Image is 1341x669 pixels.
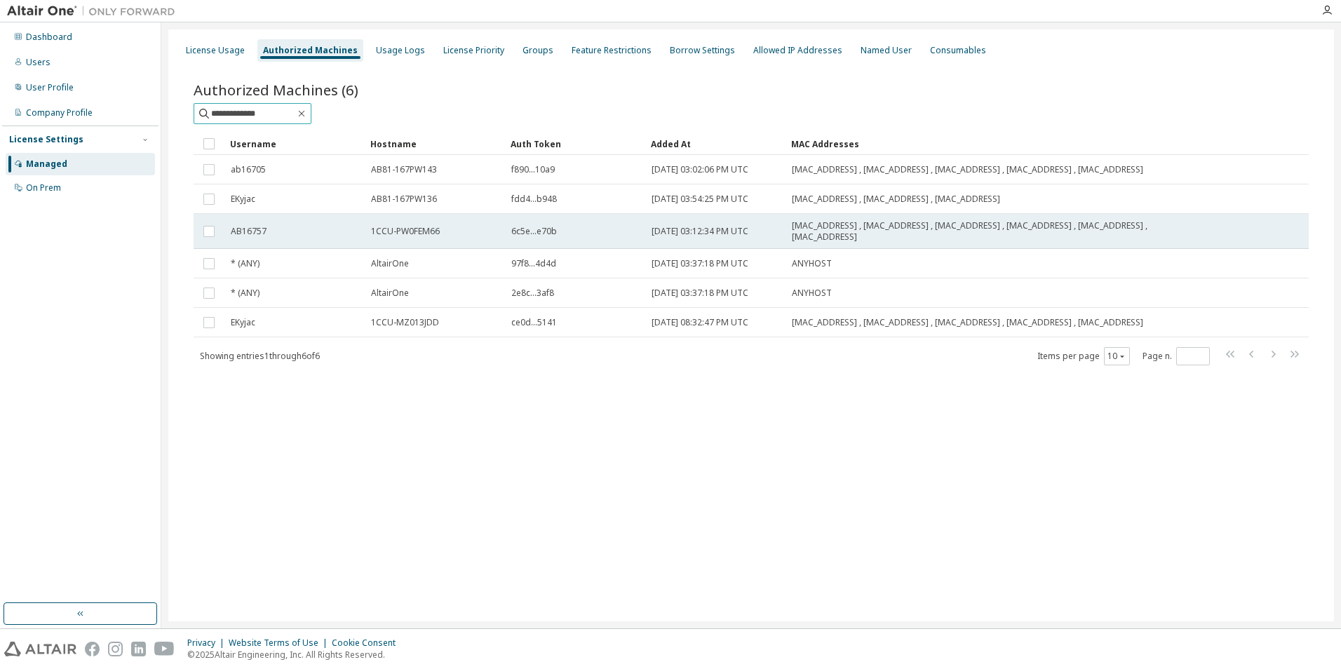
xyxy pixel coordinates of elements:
[652,226,748,237] span: [DATE] 03:12:34 PM UTC
[511,288,554,299] span: 2e8c...3af8
[26,82,74,93] div: User Profile
[186,45,245,56] div: License Usage
[652,317,748,328] span: [DATE] 08:32:47 PM UTC
[26,158,67,170] div: Managed
[572,45,652,56] div: Feature Restrictions
[792,164,1143,175] span: [MAC_ADDRESS] , [MAC_ADDRESS] , [MAC_ADDRESS] , [MAC_ADDRESS] , [MAC_ADDRESS]
[229,637,332,649] div: Website Terms of Use
[652,164,748,175] span: [DATE] 03:02:06 PM UTC
[154,642,175,656] img: youtube.svg
[792,288,832,299] span: ANYHOST
[511,226,557,237] span: 6c5e...e70b
[371,194,437,205] span: AB81-167PW136
[792,220,1161,243] span: [MAC_ADDRESS] , [MAC_ADDRESS] , [MAC_ADDRESS] , [MAC_ADDRESS] , [MAC_ADDRESS] , [MAC_ADDRESS]
[792,317,1143,328] span: [MAC_ADDRESS] , [MAC_ADDRESS] , [MAC_ADDRESS] , [MAC_ADDRESS] , [MAC_ADDRESS]
[792,258,832,269] span: ANYHOST
[371,288,409,299] span: AltairOne
[231,317,255,328] span: EKyjac
[652,288,748,299] span: [DATE] 03:37:18 PM UTC
[652,194,748,205] span: [DATE] 03:54:25 PM UTC
[1037,347,1130,365] span: Items per page
[263,45,358,56] div: Authorized Machines
[332,637,404,649] div: Cookie Consent
[511,133,640,155] div: Auth Token
[231,258,260,269] span: * (ANY)
[4,642,76,656] img: altair_logo.svg
[511,194,557,205] span: fdd4...b948
[1107,351,1126,362] button: 10
[231,288,260,299] span: * (ANY)
[26,32,72,43] div: Dashboard
[753,45,842,56] div: Allowed IP Addresses
[200,350,320,362] span: Showing entries 1 through 6 of 6
[791,133,1161,155] div: MAC Addresses
[523,45,553,56] div: Groups
[108,642,123,656] img: instagram.svg
[187,649,404,661] p: © 2025 Altair Engineering, Inc. All Rights Reserved.
[231,164,266,175] span: ab16705
[194,80,358,100] span: Authorized Machines (6)
[511,317,557,328] span: ce0d...5141
[511,258,556,269] span: 97f8...4d4d
[370,133,499,155] div: Hostname
[85,642,100,656] img: facebook.svg
[371,164,437,175] span: AB81-167PW143
[26,107,93,119] div: Company Profile
[26,182,61,194] div: On Prem
[670,45,735,56] div: Borrow Settings
[231,194,255,205] span: EKyjac
[652,258,748,269] span: [DATE] 03:37:18 PM UTC
[511,164,555,175] span: f890...10a9
[443,45,504,56] div: License Priority
[371,226,440,237] span: 1CCU-PW0FEM66
[861,45,912,56] div: Named User
[371,317,439,328] span: 1CCU-MZ013JDD
[131,642,146,656] img: linkedin.svg
[792,194,1000,205] span: [MAC_ADDRESS] , [MAC_ADDRESS] , [MAC_ADDRESS]
[26,57,50,68] div: Users
[7,4,182,18] img: Altair One
[1143,347,1210,365] span: Page n.
[376,45,425,56] div: Usage Logs
[231,226,267,237] span: AB16757
[651,133,780,155] div: Added At
[371,258,409,269] span: AltairOne
[230,133,359,155] div: Username
[9,134,83,145] div: License Settings
[930,45,986,56] div: Consumables
[187,637,229,649] div: Privacy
